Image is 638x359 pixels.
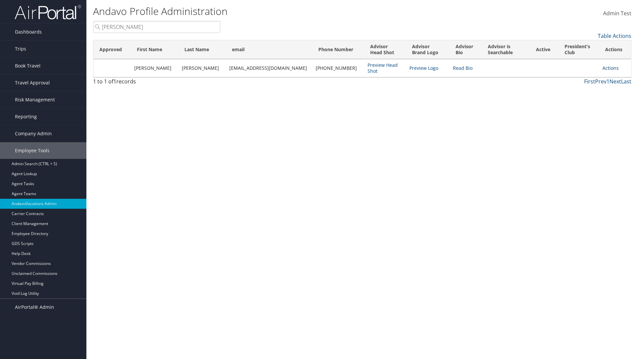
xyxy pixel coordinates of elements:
[559,40,599,59] th: President's Club: activate to sort column ascending
[131,40,178,59] th: First Name: activate to sort column ascending
[131,59,178,77] td: [PERSON_NAME]
[93,40,131,59] th: Approved: activate to sort column ascending
[450,40,482,59] th: Advisor Bio: activate to sort column ascending
[226,59,312,77] td: [EMAIL_ADDRESS][DOMAIN_NAME]
[584,78,595,85] a: First
[368,62,398,74] a: Preview Head Shot
[599,40,631,59] th: Actions
[178,59,226,77] td: [PERSON_NAME]
[93,4,452,18] h1: Andavo Profile Administration
[409,65,438,71] a: Preview Logo
[482,40,530,59] th: Advisor is Searchable: activate to sort column ascending
[406,40,450,59] th: Advisor Brand Logo: activate to sort column ascending
[595,78,606,85] a: Prev
[113,78,116,85] span: 1
[15,125,52,142] span: Company Admin
[603,10,631,17] span: Admin Test
[598,32,631,40] a: Table Actions
[178,40,226,59] th: Last Name: activate to sort column ascending
[93,77,220,89] div: 1 to 1 of records
[15,58,41,74] span: Book Travel
[364,40,406,59] th: Advisor Head Shot: activate to sort column ascending
[15,74,50,91] span: Travel Approval
[609,78,621,85] a: Next
[602,65,619,71] a: Actions
[15,299,54,315] span: AirPortal® Admin
[603,3,631,24] a: Admin Test
[453,65,473,71] a: Read Bio
[606,78,609,85] a: 1
[226,40,312,59] th: email: activate to sort column ascending
[93,21,220,33] input: Search
[312,59,364,77] td: [PHONE_NUMBER]
[15,108,37,125] span: Reporting
[15,91,55,108] span: Risk Management
[530,40,559,59] th: Active: activate to sort column ascending
[15,4,81,20] img: airportal-logo.png
[15,24,42,40] span: Dashboards
[621,78,631,85] a: Last
[15,142,50,159] span: Employee Tools
[312,40,364,59] th: Phone Number: activate to sort column ascending
[15,41,26,57] span: Trips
